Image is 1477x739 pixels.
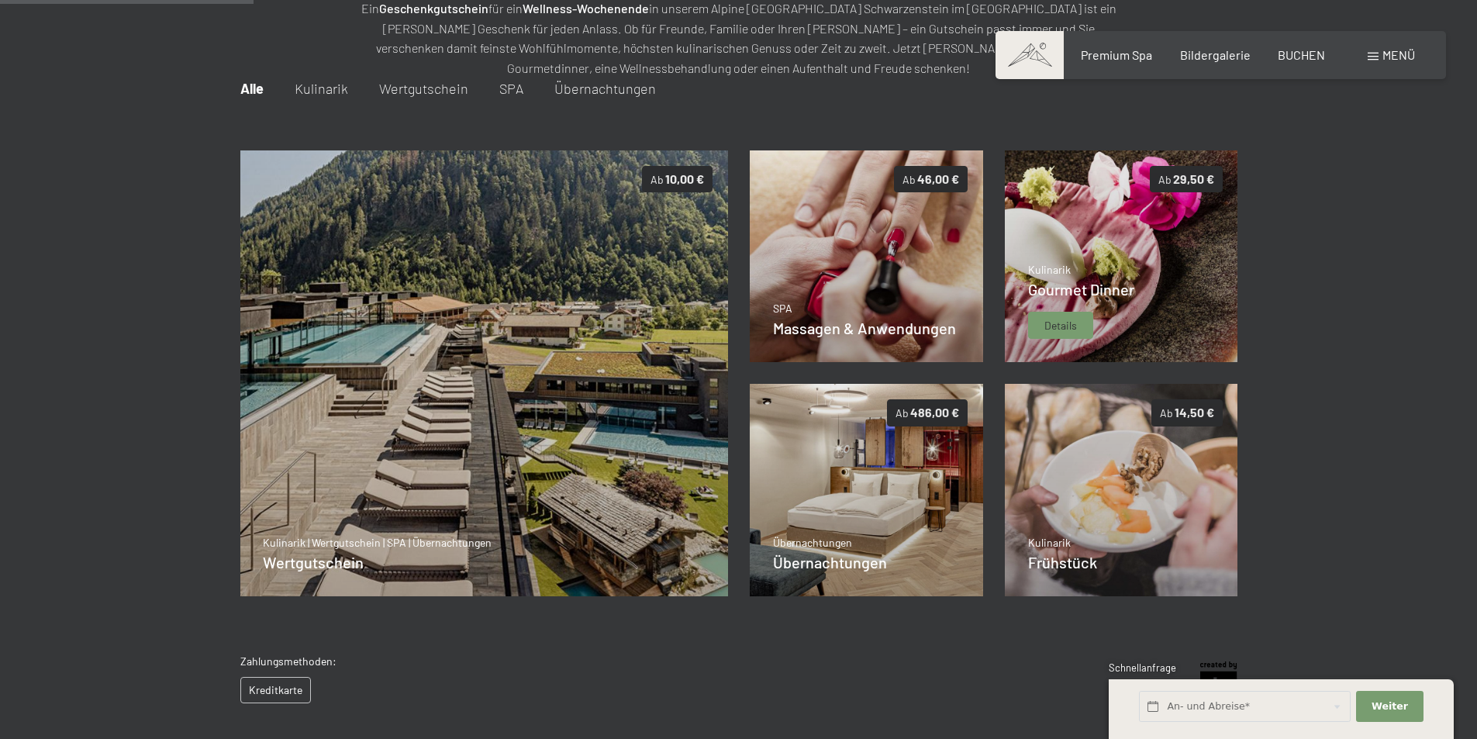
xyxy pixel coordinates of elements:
button: Weiter [1356,691,1423,723]
span: Menü [1382,47,1415,62]
span: Weiter [1372,699,1408,713]
a: Bildergalerie [1180,47,1251,62]
a: BUCHEN [1278,47,1325,62]
span: Schnellanfrage [1109,661,1176,674]
strong: Geschenkgutschein [379,1,488,16]
strong: Wellness-Wochenende [523,1,649,16]
a: Premium Spa [1081,47,1152,62]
